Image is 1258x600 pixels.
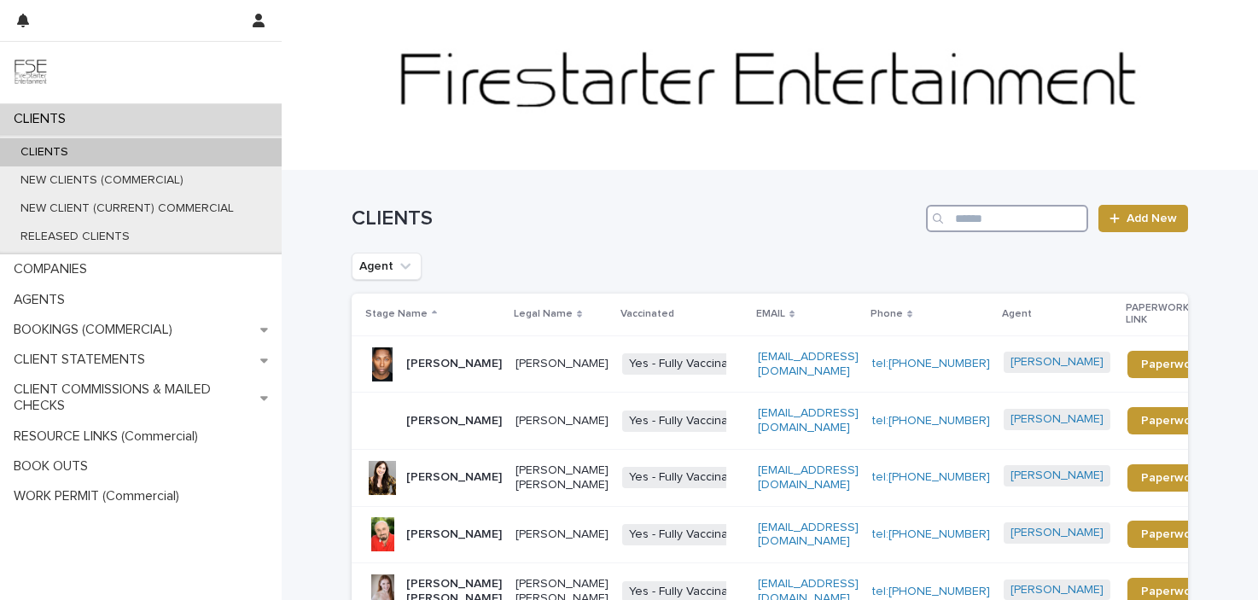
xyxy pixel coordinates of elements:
[1127,407,1215,434] a: Paperwork
[406,527,502,542] p: [PERSON_NAME]
[1127,213,1177,224] span: Add New
[1010,469,1104,483] a: [PERSON_NAME]
[1141,415,1202,427] span: Paperwork
[7,292,79,308] p: AGENTS
[758,521,859,548] a: [EMAIL_ADDRESS][DOMAIN_NAME]
[1141,472,1202,484] span: Paperwork
[622,524,753,545] span: Yes - Fully Vaccinated
[1010,526,1104,540] a: [PERSON_NAME]
[1141,528,1202,540] span: Paperwork
[352,207,919,231] h1: CLIENTS
[756,305,785,323] p: EMAIL
[515,414,609,428] p: [PERSON_NAME]
[365,305,428,323] p: Stage Name
[7,111,79,127] p: CLIENTS
[7,352,159,368] p: CLIENT STATEMENTS
[1002,305,1032,323] p: Agent
[7,173,197,188] p: NEW CLIENTS (COMMERCIAL)
[7,428,212,445] p: RESOURCE LINKS (Commercial)
[7,145,82,160] p: CLIENTS
[1141,585,1202,597] span: Paperwork
[7,201,248,216] p: NEW CLIENT (CURRENT) COMMERCIAL
[758,464,859,491] a: [EMAIL_ADDRESS][DOMAIN_NAME]
[515,527,609,542] p: [PERSON_NAME]
[352,335,1243,393] tr: [PERSON_NAME][PERSON_NAME]Yes - Fully Vaccinated[EMAIL_ADDRESS][DOMAIN_NAME]tel:[PHONE_NUMBER][PE...
[871,305,903,323] p: Phone
[1127,464,1215,492] a: Paperwork
[7,488,193,504] p: WORK PERMIT (Commercial)
[622,467,753,488] span: Yes - Fully Vaccinated
[406,414,502,428] p: [PERSON_NAME]
[758,351,859,377] a: [EMAIL_ADDRESS][DOMAIN_NAME]
[352,506,1243,563] tr: [PERSON_NAME][PERSON_NAME]Yes - Fully Vaccinated[EMAIL_ADDRESS][DOMAIN_NAME]tel:[PHONE_NUMBER][PE...
[352,393,1243,450] tr: [PERSON_NAME][PERSON_NAME]Yes - Fully Vaccinated[EMAIL_ADDRESS][DOMAIN_NAME]tel:[PHONE_NUMBER][PE...
[352,253,422,280] button: Agent
[514,305,573,323] p: Legal Name
[872,528,990,540] a: tel:[PHONE_NUMBER]
[926,205,1088,232] input: Search
[622,411,753,432] span: Yes - Fully Vaccinated
[622,353,753,375] span: Yes - Fully Vaccinated
[758,407,859,434] a: [EMAIL_ADDRESS][DOMAIN_NAME]
[872,585,990,597] a: tel:[PHONE_NUMBER]
[1141,358,1202,370] span: Paperwork
[1127,351,1215,378] a: Paperwork
[1127,521,1215,548] a: Paperwork
[872,358,990,370] a: tel:[PHONE_NUMBER]
[406,470,502,485] p: [PERSON_NAME]
[872,415,990,427] a: tel:[PHONE_NUMBER]
[515,463,609,492] p: [PERSON_NAME] [PERSON_NAME]
[14,55,48,90] img: 9JgRvJ3ETPGCJDhvPVA5
[515,357,609,371] p: [PERSON_NAME]
[1126,299,1206,330] p: PAPERWORK LINK
[1010,412,1104,427] a: [PERSON_NAME]
[7,458,102,475] p: BOOK OUTS
[406,357,502,371] p: [PERSON_NAME]
[7,382,260,414] p: CLIENT COMMISSIONS & MAILED CHECKS
[7,261,101,277] p: COMPANIES
[1098,205,1188,232] a: Add New
[7,322,186,338] p: BOOKINGS (COMMERCIAL)
[872,471,990,483] a: tel:[PHONE_NUMBER]
[7,230,143,244] p: RELEASED CLIENTS
[1010,355,1104,370] a: [PERSON_NAME]
[620,305,674,323] p: Vaccinated
[352,449,1243,506] tr: [PERSON_NAME][PERSON_NAME] [PERSON_NAME]Yes - Fully Vaccinated[EMAIL_ADDRESS][DOMAIN_NAME]tel:[PH...
[1010,583,1104,597] a: [PERSON_NAME]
